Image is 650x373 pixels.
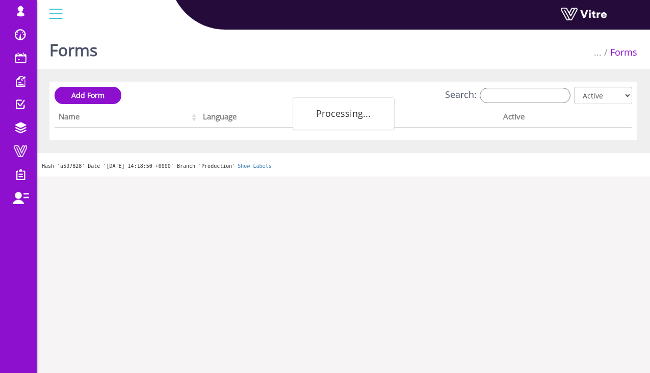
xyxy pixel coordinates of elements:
h1: Forms [49,26,97,69]
a: Add Form [55,87,121,104]
th: Active [499,109,603,128]
div: Processing... [293,97,395,130]
label: Search: [445,88,570,103]
input: Search: [480,88,570,103]
span: Add Form [71,90,105,100]
th: Language [199,109,350,128]
a: Show Labels [238,163,271,169]
span: ... [594,46,602,58]
th: Name [55,109,199,128]
span: Hash 'a597828' Date '[DATE] 14:18:50 +0000' Branch 'Production' [42,163,235,169]
li: Forms [602,46,637,59]
th: Company [350,109,499,128]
